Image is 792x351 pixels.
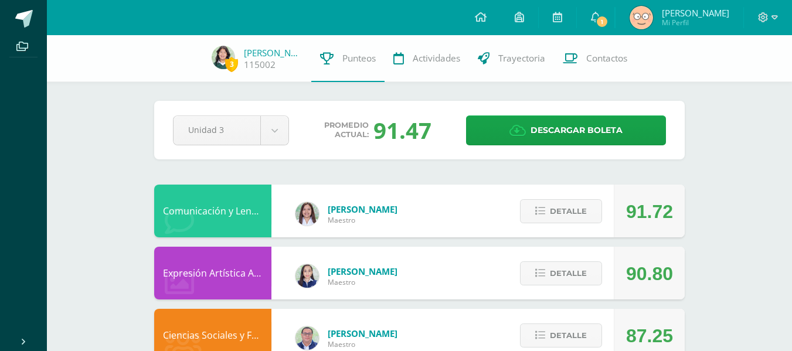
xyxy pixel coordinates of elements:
div: 91.72 [626,185,673,238]
img: 360951c6672e02766e5b7d72674f168c.png [295,264,319,288]
span: Actividades [413,52,460,64]
span: [PERSON_NAME] [328,328,397,339]
span: Descargar boleta [531,116,623,145]
img: c1c1b07ef08c5b34f56a5eb7b3c08b85.png [295,326,319,350]
span: Maestro [328,277,397,287]
a: 115002 [244,59,276,71]
span: [PERSON_NAME] [662,7,729,19]
a: Contactos [554,35,636,82]
span: Detalle [550,325,587,346]
span: Detalle [550,263,587,284]
span: Unidad 3 [188,116,246,144]
span: [PERSON_NAME] [328,203,397,215]
button: Detalle [520,261,602,285]
a: [PERSON_NAME] [244,47,302,59]
button: Detalle [520,323,602,347]
span: Mi Perfil [662,18,729,28]
a: Unidad 3 [174,116,288,145]
button: Detalle [520,199,602,223]
img: 881e1af756ec811c0895067eb3863392.png [212,46,235,69]
a: Trayectoria [469,35,554,82]
div: Comunicación y Lenguaje, Inglés [154,185,271,237]
img: 8af19cf04de0ae0b6fa021c291ba4e00.png [630,6,653,29]
span: 3 [225,57,238,71]
img: acecb51a315cac2de2e3deefdb732c9f.png [295,202,319,226]
a: Descargar boleta [466,115,666,145]
span: Punteos [342,52,376,64]
span: 1 [596,15,609,28]
div: 90.80 [626,247,673,300]
span: [PERSON_NAME] [328,265,397,277]
span: Trayectoria [498,52,545,64]
span: Contactos [586,52,627,64]
span: Promedio actual: [324,121,369,139]
div: 91.47 [373,115,431,145]
div: Expresión Artística ARTES PLÁSTICAS [154,247,271,299]
span: Maestro [328,215,397,225]
span: Detalle [550,200,587,222]
a: Punteos [311,35,385,82]
a: Actividades [385,35,469,82]
span: Maestro [328,339,397,349]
